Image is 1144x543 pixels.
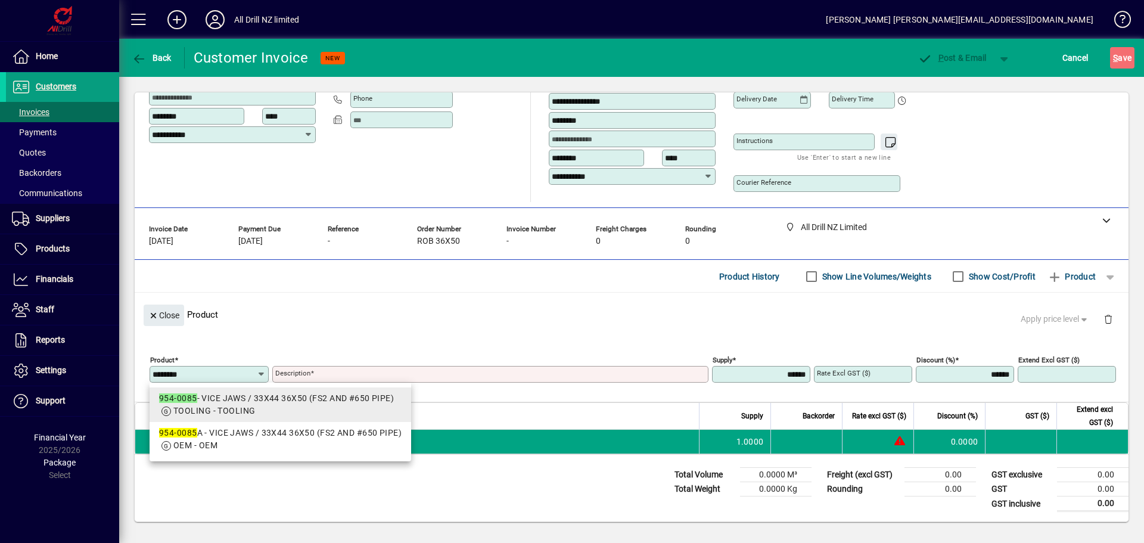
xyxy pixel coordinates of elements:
td: 0.00 [1057,468,1129,482]
mat-label: Delivery time [832,95,873,103]
div: All Drill NZ limited [234,10,300,29]
td: GST [986,482,1057,497]
span: Financial Year [34,433,86,442]
td: Freight (excl GST) [821,468,904,482]
em: 954-0085 [159,428,197,437]
span: Suppliers [36,213,70,223]
a: Suppliers [6,204,119,234]
span: [DATE] [149,237,173,246]
span: Support [36,396,66,405]
mat-option: 954-0085A - VICE JAWS / 33X44 36X50 (FS2 AND #650 PIPE) [150,422,411,457]
td: 0.0000 M³ [740,468,812,482]
label: Show Line Volumes/Weights [820,271,931,283]
span: Financials [36,274,73,284]
span: Back [132,53,172,63]
button: Apply price level [1016,309,1095,330]
a: Home [6,42,119,72]
mat-label: Rate excl GST ($) [817,369,871,377]
mat-label: Phone [353,94,372,103]
td: 0.00 [904,468,976,482]
span: Package [43,458,76,467]
span: Product History [719,267,780,286]
div: [PERSON_NAME] [PERSON_NAME][EMAIL_ADDRESS][DOMAIN_NAME] [826,10,1093,29]
a: Communications [6,183,119,203]
span: Products [36,244,70,253]
a: Support [6,386,119,416]
span: Reports [36,335,65,345]
span: P [938,53,944,63]
span: NEW [325,54,340,62]
span: Backorder [803,409,835,423]
td: 0.0000 Kg [740,482,812,497]
a: Invoices [6,102,119,122]
div: Customer Invoice [194,48,309,67]
a: Quotes [6,142,119,163]
td: 0.00 [1057,482,1129,497]
a: Backorders [6,163,119,183]
app-page-header-button: Delete [1094,314,1123,324]
a: Settings [6,356,119,386]
span: Close [148,306,179,325]
span: OEM - OEM [173,440,217,450]
span: Home [36,51,58,61]
mat-label: Courier Reference [736,178,791,187]
app-page-header-button: Close [141,309,187,320]
button: Post & Email [912,47,993,69]
span: Apply price level [1021,313,1090,325]
button: Close [144,305,184,326]
button: Product History [714,266,785,287]
label: Show Cost/Profit [966,271,1036,283]
mat-label: Extend excl GST ($) [1018,356,1080,364]
span: ROB 36X50 [417,237,460,246]
a: Financials [6,265,119,294]
mat-label: Description [275,369,310,377]
td: Total Volume [669,468,740,482]
span: Extend excl GST ($) [1064,403,1113,429]
button: Profile [196,9,234,30]
button: Back [129,47,175,69]
mat-label: Product [150,356,175,364]
a: Staff [6,295,119,325]
span: Rate excl GST ($) [852,409,906,423]
mat-label: Discount (%) [916,356,955,364]
button: Add [158,9,196,30]
td: 0.00 [1057,497,1129,511]
td: 0.00 [904,482,976,497]
td: 0.0000 [913,430,985,454]
mat-option: 954-0085 - VICE JAWS / 33X44 36X50 (FS2 AND #650 PIPE) [150,387,411,422]
span: S [1113,53,1118,63]
div: A - VICE JAWS / 33X44 36X50 (FS2 AND #650 PIPE) [159,427,402,439]
span: 0 [596,237,601,246]
td: GST inclusive [986,497,1057,511]
span: Settings [36,365,66,375]
td: GST exclusive [986,468,1057,482]
span: Discount (%) [937,409,978,423]
span: ost & Email [918,53,987,63]
span: Invoices [12,107,49,117]
a: Products [6,234,119,264]
a: Payments [6,122,119,142]
span: GST ($) [1025,409,1049,423]
em: 954-0085 [159,393,197,403]
span: Cancel [1062,48,1089,67]
span: Communications [12,188,82,198]
button: Delete [1094,305,1123,333]
span: [DATE] [238,237,263,246]
span: ave [1113,48,1131,67]
span: 1.0000 [736,436,764,448]
td: Total Weight [669,482,740,497]
div: - VICE JAWS / 33X44 36X50 (FS2 AND #650 PIPE) [159,392,402,405]
a: Reports [6,325,119,355]
td: Rounding [821,482,904,497]
span: Staff [36,305,54,314]
mat-label: Delivery date [736,95,777,103]
div: Product [135,293,1129,336]
span: Quotes [12,148,46,157]
mat-label: Supply [713,356,732,364]
mat-hint: Use 'Enter' to start a new line [797,150,891,164]
a: Knowledge Base [1105,2,1129,41]
span: TOOLING - TOOLING [173,406,255,415]
button: Cancel [1059,47,1092,69]
span: Backorders [12,168,61,178]
span: Payments [12,128,57,137]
